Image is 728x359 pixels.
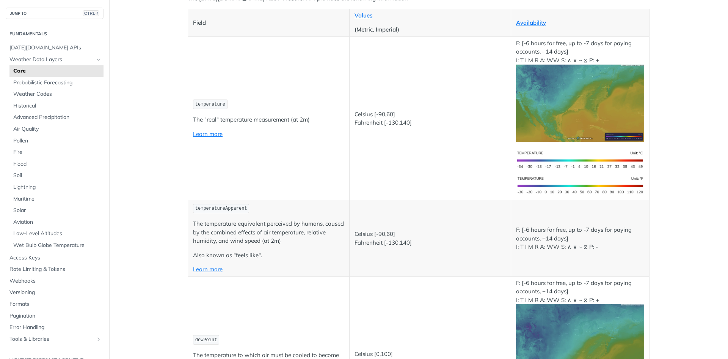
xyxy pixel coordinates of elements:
a: [DATE][DOMAIN_NAME] APIs [6,42,104,54]
a: Access Keys [6,252,104,264]
p: F: [-6 hours for free, up to -7 days for paying accounts, +14 days] I: T I M R A: WW S: ∧ ∨ ~ ⧖ P: + [516,39,644,142]
span: Webhooks [9,277,102,285]
span: Weather Data Layers [9,56,94,63]
span: Fire [13,149,102,156]
a: Versioning [6,287,104,298]
span: Historical [13,102,102,110]
a: Fire [9,147,104,158]
p: Also known as "feels like". [193,251,344,260]
a: Low-Level Altitudes [9,228,104,239]
img: temperature-si [516,147,644,173]
a: Core [9,65,104,77]
a: Maritime [9,193,104,205]
a: Soil [9,170,104,181]
button: Hide subpages for Weather Data Layers [96,57,102,63]
span: Expand image [516,339,644,346]
a: Formats [6,299,104,310]
a: Values [355,12,372,19]
span: CTRL-/ [83,10,99,16]
span: Tools & Libraries [9,335,94,343]
span: temperature [195,102,225,107]
a: Weather Data LayersHide subpages for Weather Data Layers [6,54,104,65]
a: Solar [9,205,104,216]
span: Core [13,67,102,75]
span: Wet Bulb Globe Temperature [13,242,102,249]
span: Pollen [13,137,102,145]
span: Low-Level Altitudes [13,230,102,237]
a: Aviation [9,217,104,228]
button: JUMP TOCTRL-/ [6,8,104,19]
a: Learn more [193,266,223,273]
span: Expand image [516,181,644,188]
p: The "real" temperature measurement (at 2m) [193,115,344,124]
a: Flood [9,158,104,170]
span: Lightning [13,183,102,191]
img: temperature [516,65,644,142]
button: Show subpages for Tools & Libraries [96,336,102,342]
a: Pagination [6,310,104,322]
a: Learn more [193,130,223,138]
span: Expand image [516,99,644,106]
span: Formats [9,300,102,308]
span: Air Quality [13,125,102,133]
a: Wet Bulb Globe Temperature [9,240,104,251]
span: Rate Limiting & Tokens [9,266,102,273]
img: temperature-us [516,173,644,198]
a: Pollen [9,135,104,147]
a: Error Handling [6,322,104,333]
a: Tools & LibrariesShow subpages for Tools & Libraries [6,334,104,345]
span: Soil [13,172,102,179]
span: Flood [13,160,102,168]
a: Lightning [9,182,104,193]
span: Versioning [9,289,102,296]
p: The temperature equivalent perceived by humans, caused by the combined effects of air temperature... [193,220,344,245]
span: Maritime [13,195,102,203]
span: [DATE][DOMAIN_NAME] APIs [9,44,102,52]
a: Webhooks [6,275,104,287]
span: temperatureApparent [195,206,247,211]
a: Probabilistic Forecasting [9,77,104,89]
p: F: [-6 hours for free, up to -7 days for paying accounts, +14 days] I: T I M R A: WW S: ∧ ∨ ~ ⧖ P: - [516,226,644,251]
a: Advanced Precipitation [9,112,104,123]
a: Historical [9,100,104,112]
span: Error Handling [9,324,102,331]
p: Field [193,19,344,27]
span: Pagination [9,312,102,320]
a: Weather Codes [9,89,104,100]
p: (Metric, Imperial) [355,25,506,34]
h2: Fundamentals [6,30,104,37]
a: Availability [516,19,546,26]
span: dewPoint [195,337,217,343]
a: Air Quality [9,123,104,135]
p: Celsius [-90,60] Fahrenheit [-130,140] [355,230,506,247]
a: Rate Limiting & Tokens [6,264,104,275]
span: Solar [13,207,102,214]
span: Expand image [516,156,644,163]
span: Probabilistic Forecasting [13,79,102,87]
span: Aviation [13,218,102,226]
p: Celsius [-90,60] Fahrenheit [-130,140] [355,110,506,127]
span: Access Keys [9,254,102,262]
span: Weather Codes [13,90,102,98]
span: Advanced Precipitation [13,114,102,121]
